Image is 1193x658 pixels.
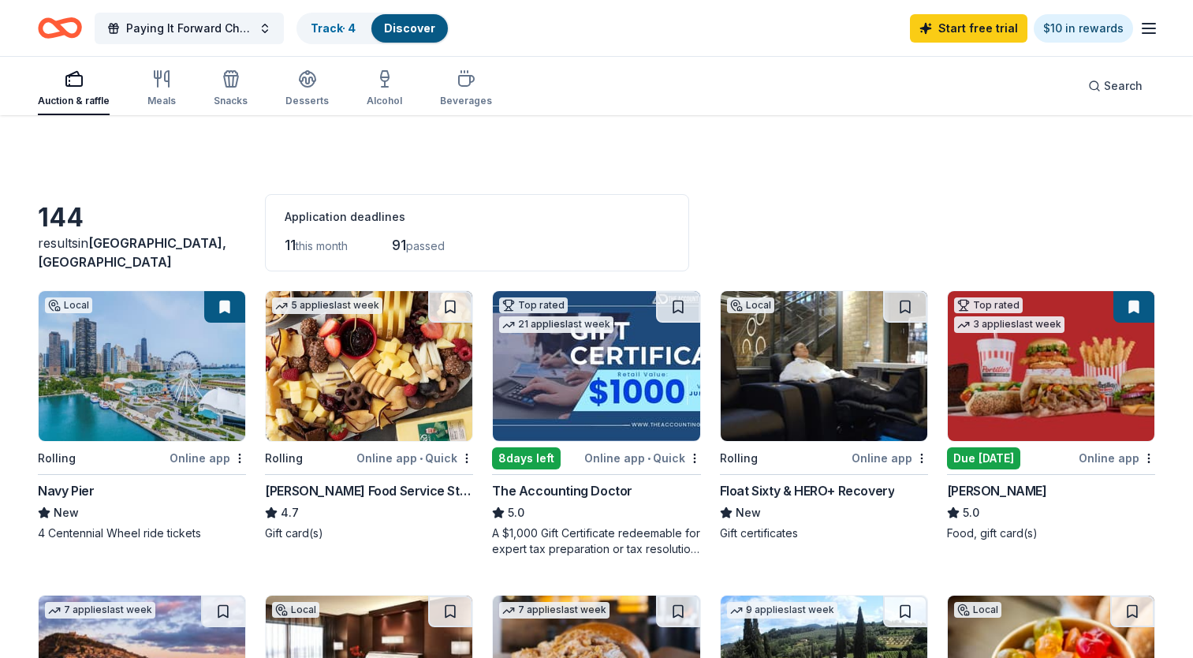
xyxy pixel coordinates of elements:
[38,290,246,541] a: Image for Navy PierLocalRollingOnline appNavy PierNew4 Centennial Wheel ride tickets
[285,63,329,115] button: Desserts
[492,447,561,469] div: 8 days left
[214,95,248,107] div: Snacks
[720,481,895,500] div: Float Sixty & HERO+ Recovery
[947,525,1155,541] div: Food, gift card(s)
[384,21,435,35] a: Discover
[493,291,699,441] img: Image for The Accounting Doctor
[265,290,473,541] a: Image for Gordon Food Service Store5 applieslast weekRollingOnline app•Quick[PERSON_NAME] Food Se...
[492,525,700,557] div: A $1,000 Gift Certificate redeemable for expert tax preparation or tax resolution services—recipi...
[954,297,1023,313] div: Top rated
[440,63,492,115] button: Beverages
[285,95,329,107] div: Desserts
[720,449,758,468] div: Rolling
[38,234,246,271] div: results
[45,297,92,313] div: Local
[38,202,246,234] div: 144
[720,290,928,541] a: Image for Float Sixty & HERO+ RecoveryLocalRollingOnline appFloat Sixty & HERO+ RecoveryNewGift c...
[954,602,1001,618] div: Local
[45,602,155,619] div: 7 applies last week
[954,316,1064,333] div: 3 applies last week
[147,95,176,107] div: Meals
[499,297,568,313] div: Top rated
[1034,14,1133,43] a: $10 in rewards
[272,602,319,618] div: Local
[948,291,1154,441] img: Image for Portillo's
[720,525,928,541] div: Gift certificates
[947,290,1155,541] a: Image for Portillo'sTop rated3 applieslast weekDue [DATE]Online app[PERSON_NAME]5.0Food, gift car...
[265,449,303,468] div: Rolling
[281,503,299,522] span: 4.7
[492,290,700,557] a: Image for The Accounting DoctorTop rated21 applieslast week8days leftOnline app•QuickThe Accounti...
[440,95,492,107] div: Beverages
[38,9,82,47] a: Home
[38,481,94,500] div: Navy Pier
[214,63,248,115] button: Snacks
[265,481,473,500] div: [PERSON_NAME] Food Service Store
[54,503,79,522] span: New
[963,503,979,522] span: 5.0
[947,447,1020,469] div: Due [DATE]
[727,602,837,619] div: 9 applies last week
[38,525,246,541] div: 4 Centennial Wheel ride tickets
[508,503,524,522] span: 5.0
[95,13,284,44] button: Paying It Forward Christmas Toy Drive
[126,19,252,38] span: Paying It Forward Christmas Toy Drive
[499,316,613,333] div: 21 applies last week
[367,63,402,115] button: Alcohol
[727,297,774,313] div: Local
[1104,77,1143,95] span: Search
[736,503,761,522] span: New
[392,237,406,253] span: 91
[265,525,473,541] div: Gift card(s)
[38,63,110,115] button: Auction & raffle
[285,207,669,226] div: Application deadlines
[170,448,246,468] div: Online app
[39,291,245,441] img: Image for Navy Pier
[272,297,382,314] div: 5 applies last week
[266,291,472,441] img: Image for Gordon Food Service Store
[38,235,226,270] span: [GEOGRAPHIC_DATA], [GEOGRAPHIC_DATA]
[296,239,348,252] span: this month
[406,239,445,252] span: passed
[147,63,176,115] button: Meals
[296,13,449,44] button: Track· 4Discover
[1079,448,1155,468] div: Online app
[311,21,356,35] a: Track· 4
[419,452,423,465] span: •
[38,95,110,107] div: Auction & raffle
[910,14,1027,43] a: Start free trial
[1076,70,1155,102] button: Search
[356,448,473,468] div: Online app Quick
[38,235,226,270] span: in
[647,452,651,465] span: •
[852,448,928,468] div: Online app
[492,481,632,500] div: The Accounting Doctor
[947,481,1047,500] div: [PERSON_NAME]
[721,291,927,441] img: Image for Float Sixty & HERO+ Recovery
[38,449,76,468] div: Rolling
[499,602,610,619] div: 7 applies last week
[584,448,701,468] div: Online app Quick
[367,95,402,107] div: Alcohol
[285,237,296,253] span: 11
